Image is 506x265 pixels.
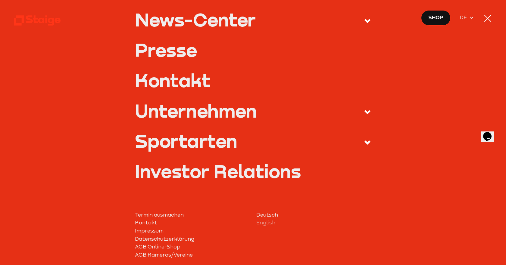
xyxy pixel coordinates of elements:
[256,219,371,227] a: English
[256,211,371,219] a: Deutsch
[135,211,249,219] a: Termin ausmachen
[135,102,257,120] div: Unternehmen
[135,11,256,29] div: News-Center
[135,41,371,59] a: Presse
[135,162,371,180] a: Investor Relations
[421,10,451,26] a: Shop
[135,243,249,251] a: AGB Online-Shop
[481,124,500,142] iframe: chat widget
[135,71,371,90] a: Kontakt
[135,227,249,235] a: Impressum
[135,132,237,150] div: Sportarten
[428,14,443,22] span: Shop
[460,14,469,22] span: DE
[135,235,249,243] a: Datenschutzerklärung
[135,219,249,227] a: Kontakt
[135,251,249,259] a: AGB Kameras/Vereine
